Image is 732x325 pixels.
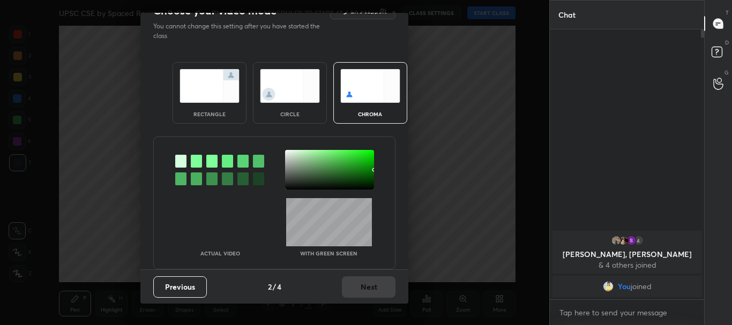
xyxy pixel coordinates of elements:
[559,261,696,269] p: & 4 others joined
[726,9,729,17] p: T
[559,250,696,259] p: [PERSON_NAME], [PERSON_NAME]
[340,69,400,103] img: chromaScreenIcon.c19ab0a0.svg
[349,111,392,117] div: chroma
[188,111,231,117] div: rectangle
[603,281,614,292] img: f9cedfd879bc469590c381557314c459.jpg
[153,276,207,298] button: Previous
[200,251,240,256] p: Actual Video
[631,282,652,291] span: joined
[260,69,320,103] img: circleScreenIcon.acc0effb.svg
[725,39,729,47] p: D
[277,281,281,292] h4: 4
[268,111,311,117] div: circle
[268,281,272,292] h4: 2
[273,281,276,292] h4: /
[625,235,636,246] img: 3
[153,21,327,41] p: You cannot change this setting after you have started the class
[633,235,644,246] div: 4
[618,235,629,246] img: d9a4887a4b8e48f99ad465d55c0ec951.jpg
[724,69,729,77] p: G
[610,235,621,246] img: 39ae3ba0677b41308ff590af33205456.jpg
[300,251,357,256] p: With green screen
[180,69,240,103] img: normalScreenIcon.ae25ed63.svg
[550,1,584,29] p: Chat
[618,282,631,291] span: You
[550,229,705,299] div: grid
